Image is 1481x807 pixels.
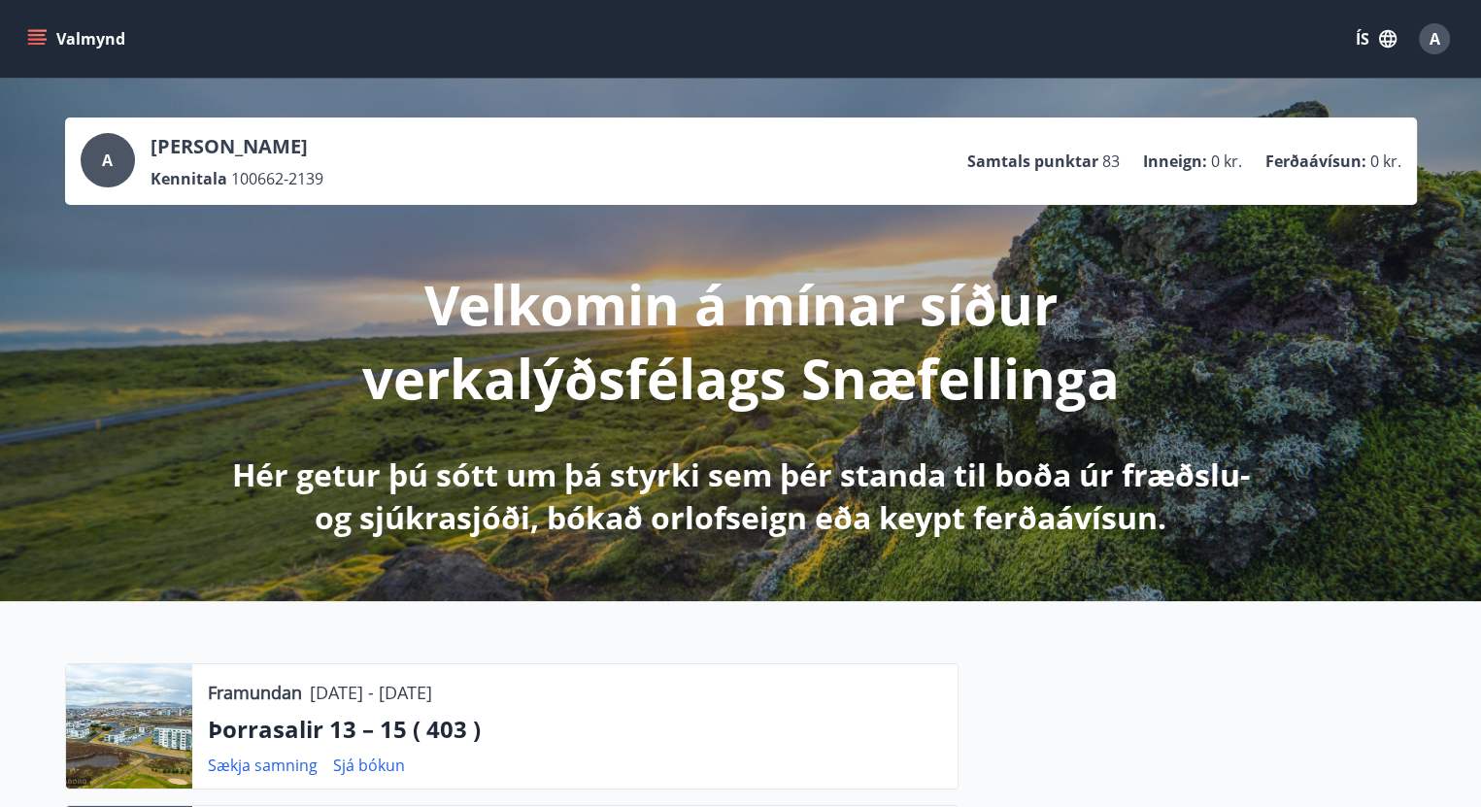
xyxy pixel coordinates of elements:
p: Velkomin á mínar síður verkalýðsfélags Snæfellinga [228,267,1254,415]
p: Framundan [208,680,302,705]
span: 0 kr. [1370,151,1401,172]
span: 0 kr. [1211,151,1242,172]
p: [PERSON_NAME] [151,133,323,160]
p: Inneign : [1143,151,1207,172]
button: ÍS [1345,21,1407,56]
p: Kennitala [151,168,227,189]
span: A [102,150,113,171]
span: A [1430,28,1440,50]
p: Hér getur þú sótt um þá styrki sem þér standa til boða úr fræðslu- og sjúkrasjóði, bókað orlofsei... [228,454,1254,539]
p: Þorrasalir 13 – 15 ( 403 ) [208,713,942,746]
a: Sækja samning [208,755,318,776]
p: Ferðaávísun : [1265,151,1366,172]
span: 83 [1102,151,1120,172]
p: [DATE] - [DATE] [310,680,432,705]
button: A [1411,16,1458,62]
p: Samtals punktar [967,151,1098,172]
button: menu [23,21,133,56]
span: 100662-2139 [231,168,323,189]
a: Sjá bókun [333,755,405,776]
